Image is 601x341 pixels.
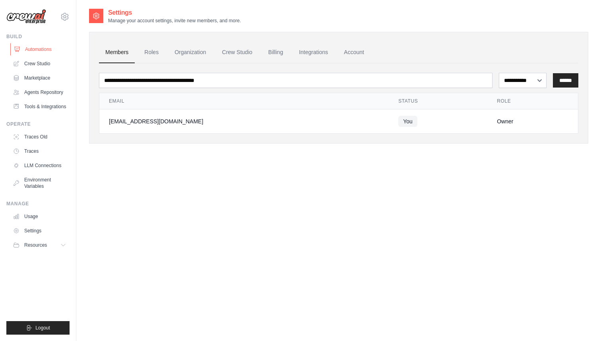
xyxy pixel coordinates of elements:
[99,93,389,109] th: Email
[35,325,50,331] span: Logout
[6,321,70,335] button: Logout
[10,224,70,237] a: Settings
[6,33,70,40] div: Build
[487,93,578,109] th: Role
[10,210,70,223] a: Usage
[10,43,70,56] a: Automations
[6,201,70,207] div: Manage
[10,100,70,113] a: Tools & Integrations
[293,42,334,63] a: Integrations
[108,8,241,18] h2: Settings
[6,121,70,127] div: Operate
[10,173,70,193] a: Environment Variables
[10,145,70,158] a: Traces
[109,117,379,125] div: [EMAIL_ADDRESS][DOMAIN_NAME]
[216,42,259,63] a: Crew Studio
[168,42,212,63] a: Organization
[398,116,417,127] span: You
[10,159,70,172] a: LLM Connections
[24,242,47,248] span: Resources
[337,42,370,63] a: Account
[262,42,289,63] a: Billing
[389,93,487,109] th: Status
[10,72,70,84] a: Marketplace
[99,42,135,63] a: Members
[10,131,70,143] a: Traces Old
[10,86,70,99] a: Agents Repository
[6,9,46,24] img: Logo
[497,117,568,125] div: Owner
[138,42,165,63] a: Roles
[108,18,241,24] p: Manage your account settings, invite new members, and more.
[10,239,70,251] button: Resources
[10,57,70,70] a: Crew Studio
